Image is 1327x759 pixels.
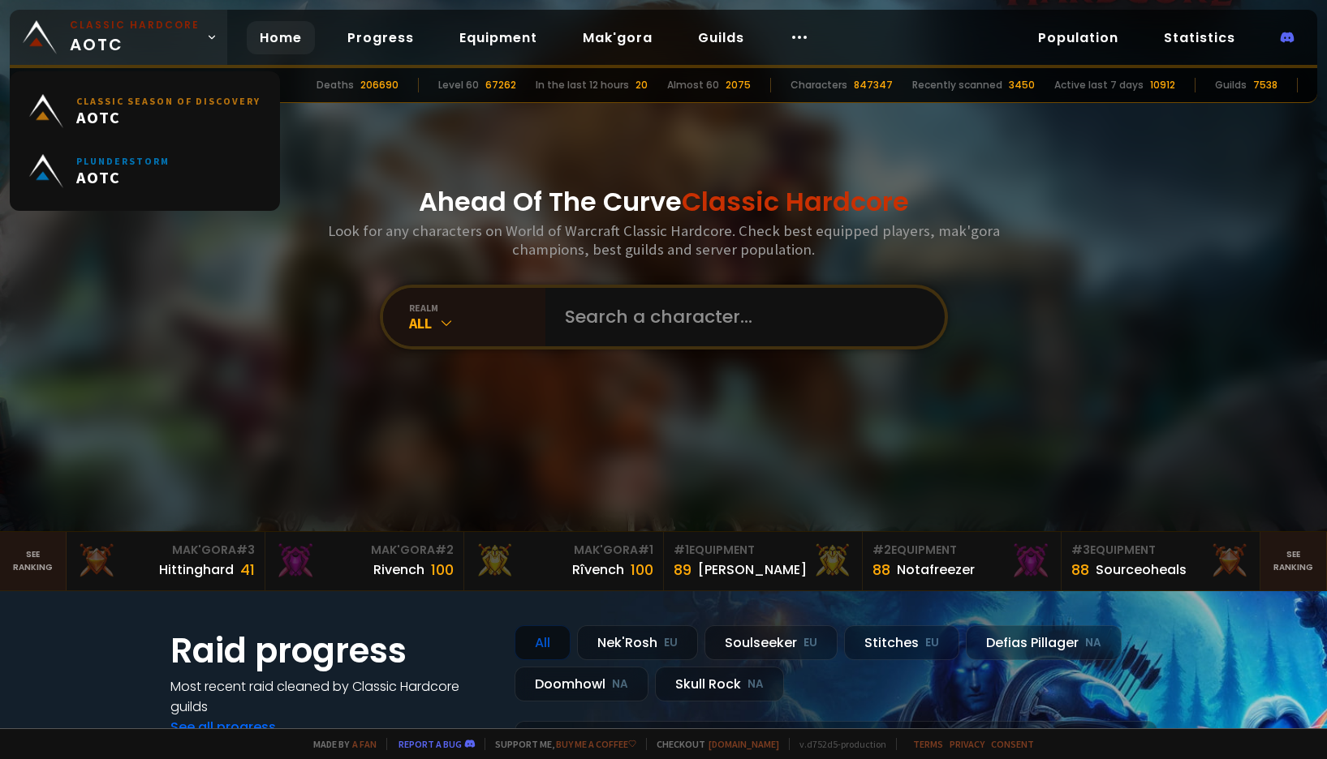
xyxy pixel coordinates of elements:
a: Progress [334,21,427,54]
div: 7538 [1253,78,1277,92]
small: Classic Season of Discovery [76,95,261,107]
div: Deaths [317,78,354,92]
div: All [409,314,545,332]
div: Characters [791,78,847,92]
div: Stitches [844,625,959,660]
div: 88 [1071,559,1089,581]
a: PlunderstormAOTC [19,141,270,201]
div: Guilds [1215,78,1247,92]
h4: Most recent raid cleaned by Classic Hardcore guilds [170,676,495,717]
a: a fan [352,738,377,750]
div: 847347 [854,78,893,92]
small: EU [925,635,939,651]
span: AOTC [76,107,261,127]
a: Guilds [685,21,757,54]
div: Equipment [1071,542,1250,559]
span: Support me, [485,738,636,750]
div: Soulseeker [704,625,838,660]
small: Classic Hardcore [70,18,200,32]
div: In the last 12 hours [536,78,629,92]
small: EU [804,635,817,651]
div: Skull Rock [655,667,784,701]
a: Buy me a coffee [556,738,636,750]
div: Equipment [674,542,852,559]
div: Sourceoheals [1096,560,1187,580]
span: # 2 [435,542,454,558]
a: Population [1025,21,1131,54]
span: AOTC [76,167,170,187]
div: Equipment [872,542,1051,559]
div: 88 [872,559,890,581]
small: NA [612,676,628,693]
small: NA [1085,635,1101,651]
div: 100 [431,559,454,581]
span: # 1 [638,542,653,558]
a: Classic HardcoreAOTC [10,10,227,65]
div: 20 [635,78,648,92]
div: 89 [674,559,692,581]
span: # 3 [236,542,255,558]
div: Doomhowl [515,667,648,701]
a: Statistics [1151,21,1248,54]
div: Active last 7 days [1054,78,1144,92]
a: Home [247,21,315,54]
a: [DOMAIN_NAME] [709,738,779,750]
div: realm [409,302,545,314]
a: #1Equipment89[PERSON_NAME] [664,532,863,590]
div: Almost 60 [667,78,719,92]
div: Notafreezer [897,560,975,580]
div: 206690 [360,78,399,92]
span: # 1 [674,542,689,558]
a: #3Equipment88Sourceoheals [1062,532,1260,590]
a: Equipment [446,21,550,54]
div: 41 [240,559,255,581]
a: Mak'gora [570,21,666,54]
div: Mak'Gora [76,542,255,559]
span: Made by [304,738,377,750]
div: Mak'Gora [474,542,653,559]
div: Defias Pillager [966,625,1122,660]
a: Seeranking [1260,532,1327,590]
h1: Ahead Of The Curve [419,182,909,221]
div: 2075 [726,78,751,92]
a: Classic Season of DiscoveryAOTC [19,81,270,141]
div: All [515,625,571,660]
a: Terms [913,738,943,750]
small: EU [664,635,678,651]
h3: Look for any characters on World of Warcraft Classic Hardcore. Check best equipped players, mak'g... [321,221,1006,259]
small: NA [748,676,764,693]
a: Mak'Gora#2Rivench100 [265,532,464,590]
h1: Raid progress [170,625,495,676]
div: 100 [631,559,653,581]
a: Privacy [950,738,984,750]
a: See all progress [170,718,276,736]
div: Level 60 [438,78,479,92]
div: 3450 [1009,78,1035,92]
span: v. d752d5 - production [789,738,886,750]
span: Checkout [646,738,779,750]
div: 10912 [1150,78,1175,92]
div: Hittinghard [159,560,234,580]
a: Mak'Gora#1Rîvench100 [464,532,663,590]
a: Consent [991,738,1034,750]
div: 67262 [485,78,516,92]
div: Recently scanned [912,78,1002,92]
div: Rîvench [572,560,624,580]
a: Mak'Gora#3Hittinghard41 [67,532,265,590]
span: Classic Hardcore [682,183,909,220]
div: Mak'Gora [275,542,454,559]
span: # 2 [872,542,891,558]
input: Search a character... [555,288,925,346]
span: AOTC [70,18,200,57]
div: Rivench [373,560,424,580]
div: Nek'Rosh [577,625,698,660]
a: #2Equipment88Notafreezer [863,532,1062,590]
div: [PERSON_NAME] [698,560,807,580]
span: # 3 [1071,542,1090,558]
a: Report a bug [399,738,462,750]
small: Plunderstorm [76,155,170,167]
